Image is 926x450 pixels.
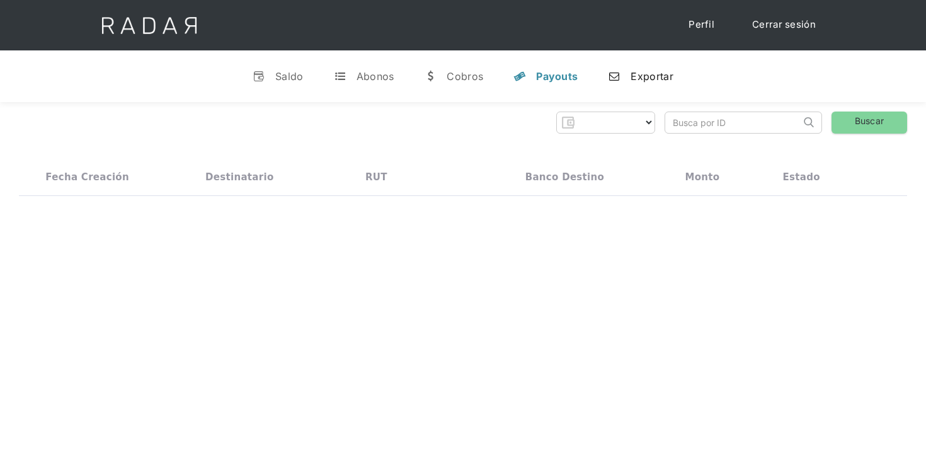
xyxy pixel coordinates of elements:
form: Form [556,112,655,134]
div: Exportar [631,70,673,83]
div: n [608,70,620,83]
div: Estado [783,171,820,183]
div: y [513,70,526,83]
div: v [253,70,265,83]
div: Destinatario [205,171,273,183]
input: Busca por ID [665,112,801,133]
a: Perfil [676,13,727,37]
div: t [334,70,346,83]
div: Payouts [536,70,578,83]
div: Fecha creación [45,171,129,183]
div: w [424,70,437,83]
a: Buscar [832,112,907,134]
a: Cerrar sesión [740,13,828,37]
div: Monto [685,171,719,183]
div: Abonos [357,70,394,83]
div: Cobros [447,70,483,83]
div: RUT [365,171,387,183]
div: Saldo [275,70,304,83]
div: Banco destino [525,171,604,183]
